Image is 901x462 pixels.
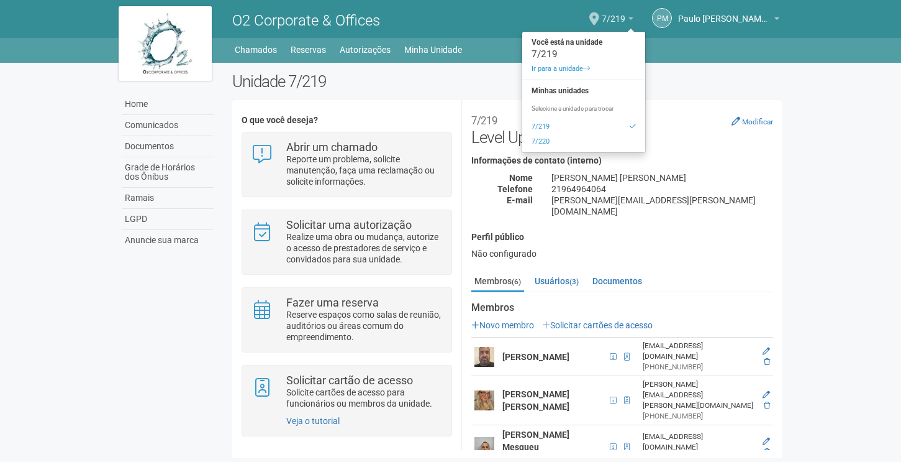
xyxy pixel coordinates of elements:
[763,347,770,356] a: Editar membro
[471,302,773,313] strong: Membros
[122,115,214,136] a: Comunicados
[522,104,645,113] p: Selecione a unidade para trocar
[542,183,782,195] div: 21964964064
[286,296,379,309] strong: Fazer uma reserva
[474,437,494,457] img: user.png
[404,41,462,58] a: Minha Unidade
[678,16,779,25] a: Paulo [PERSON_NAME] [PERSON_NAME]
[286,374,413,387] strong: Solicitar cartão de acesso
[251,142,442,187] a: Abrir um chamado Reporte um problema, solicite manutenção, faça uma reclamação ou solicite inform...
[507,195,533,205] strong: E-mail
[251,375,442,409] a: Solicitar cartão de acesso Solicite cartões de acesso para funcionários ou membros da unidade.
[522,134,645,149] a: 7/220
[542,320,653,330] a: Solicitar cartões de acesso
[286,218,412,231] strong: Solicitar uma autorização
[471,233,773,242] h4: Perfil público
[643,379,754,411] div: [PERSON_NAME][EMAIL_ADDRESS][PERSON_NAME][DOMAIN_NAME]
[764,358,770,366] a: Excluir membro
[522,83,645,98] strong: Minhas unidades
[602,2,625,24] span: 7/219
[643,411,754,422] div: [PHONE_NUMBER]
[509,173,533,183] strong: Nome
[742,118,773,126] small: Modificar
[764,401,770,410] a: Excluir membro
[291,41,326,58] a: Reservas
[512,277,521,286] small: (6)
[471,109,773,147] h2: Level Up Business
[122,230,214,251] a: Anuncie sua marca
[471,114,497,127] small: 7/219
[569,277,579,286] small: (3)
[286,231,442,265] p: Realize uma obra ou mudança, autorize o acesso de prestadores de serviço e convidados para sua un...
[502,352,569,362] strong: [PERSON_NAME]
[643,362,754,372] div: [PHONE_NUMBER]
[286,387,442,409] p: Solicite cartões de acesso para funcionários ou membros da unidade.
[763,390,770,399] a: Editar membro
[522,62,645,76] a: Ir para a unidade
[122,136,214,157] a: Documentos
[286,309,442,343] p: Reserve espaços como salas de reunião, auditórios ou áreas comum do empreendimento.
[122,209,214,230] a: LGPD
[471,156,773,165] h4: Informações de contato (interno)
[119,6,212,81] img: logo.jpg
[542,172,782,183] div: [PERSON_NAME] [PERSON_NAME]
[474,390,494,410] img: user.png
[763,437,770,446] a: Editar membro
[251,219,442,265] a: Solicitar uma autorização Realize uma obra ou mudança, autorize o acesso de prestadores de serviç...
[532,272,582,290] a: Usuários(3)
[643,432,754,453] div: [EMAIL_ADDRESS][DOMAIN_NAME]
[522,50,645,58] div: 7/219
[652,8,672,28] a: PM
[251,297,442,343] a: Fazer uma reserva Reserve espaços como salas de reunião, auditórios ou áreas comum do empreendime...
[232,12,380,29] span: O2 Corporate & Offices
[122,94,214,115] a: Home
[235,41,277,58] a: Chamados
[542,195,782,217] div: [PERSON_NAME][EMAIL_ADDRESS][PERSON_NAME][DOMAIN_NAME]
[340,41,391,58] a: Autorizações
[602,16,633,25] a: 7/219
[471,272,524,292] a: Membros(6)
[286,141,378,154] strong: Abrir um chamado
[643,341,754,362] div: [EMAIL_ADDRESS][DOMAIN_NAME]
[474,347,494,367] img: user.png
[471,320,534,330] a: Novo membro
[471,248,773,259] div: Não configurado
[286,416,340,426] a: Veja o tutorial
[242,116,452,125] h4: O que você deseja?
[764,448,770,456] a: Excluir membro
[286,154,442,187] p: Reporte um problema, solicite manutenção, faça uma reclamação ou solicite informações.
[589,272,645,290] a: Documentos
[731,116,773,126] a: Modificar
[497,184,533,194] strong: Telefone
[502,389,569,412] strong: [PERSON_NAME] [PERSON_NAME]
[122,188,214,209] a: Ramais
[522,119,645,134] a: 7/219
[522,35,645,50] strong: Você está na unidade
[678,2,771,24] span: Paulo Mauricio Rodrigues Pinto
[232,72,783,91] h2: Unidade 7/219
[122,157,214,188] a: Grade de Horários dos Ônibus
